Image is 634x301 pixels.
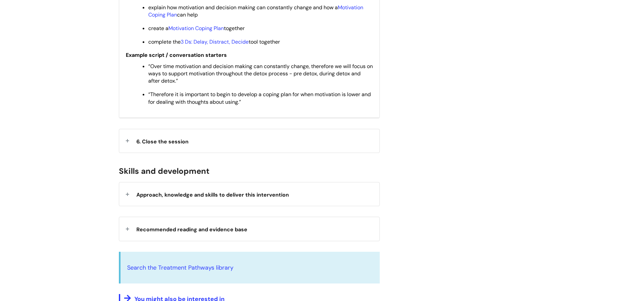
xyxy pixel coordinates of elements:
[127,264,233,272] a: Search the Treatment Pathways library
[148,63,373,84] span: “Over time motivation and decision making can constantly change, therefore we will focus on ways ...
[148,25,245,32] span: create a together
[148,91,371,105] span: “Therefore it is important to begin to develop a coping plan for when motivation is lower and for...
[136,138,189,145] span: 6. Close the session
[148,38,280,45] span: complete the tool together
[126,52,227,58] strong: Example script / conversation starters
[148,4,363,18] span: explain how motivation and decision making can constantly change and how a can help
[136,226,247,233] span: Recommended reading and evidence base
[181,38,249,45] a: 3 Ds: Delay, Distract, Decide
[148,4,363,18] a: Motivation Coping Plan
[119,166,209,176] span: Skills and development
[168,25,224,32] a: Motivation Coping Plan
[136,191,289,198] span: Approach, knowledge and skills to deliver this intervention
